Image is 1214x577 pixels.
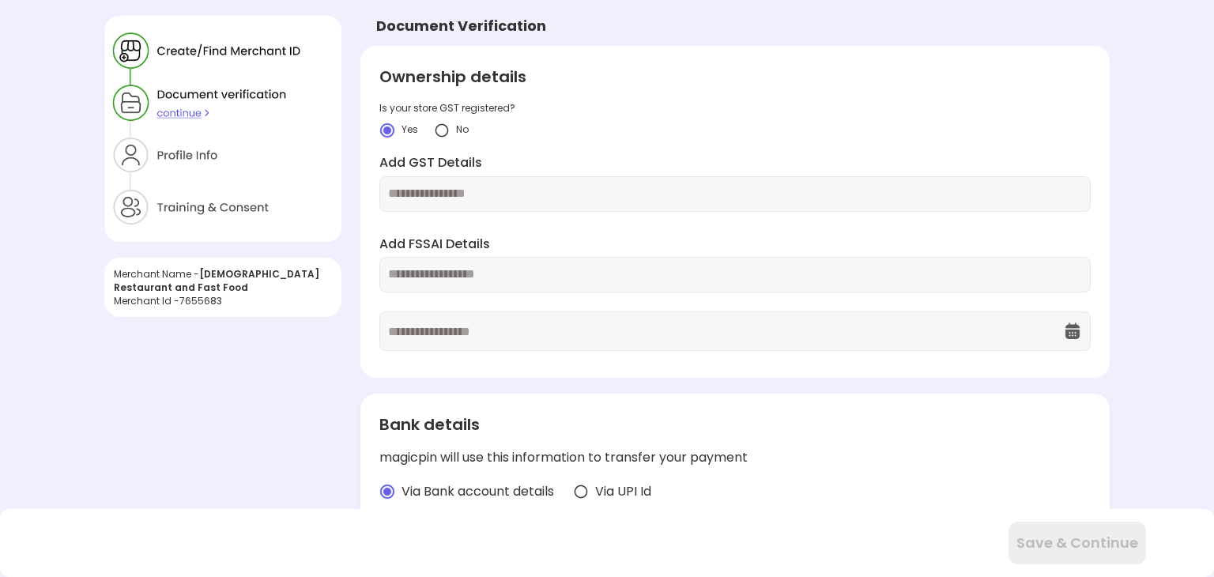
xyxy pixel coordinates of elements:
[114,267,319,294] span: [DEMOGRAPHIC_DATA] Restaurant and Fast Food
[456,123,469,136] span: No
[402,123,418,136] span: Yes
[595,483,651,501] span: Via UPI Id
[114,294,332,307] div: Merchant Id - 7655683
[379,449,1091,467] div: magicpin will use this information to transfer your payment
[1009,522,1146,564] button: Save & Continue
[379,65,1091,89] div: Ownership details
[114,267,332,294] div: Merchant Name -
[434,123,450,138] img: yidvdI1b1At5fYgYeHdauqyvT_pgttO64BpF2mcDGQwz_NKURL8lp7m2JUJk3Onwh4FIn8UgzATYbhG5vtZZpSXeknhWnnZDd...
[379,154,1091,172] label: Add GST Details
[104,16,341,242] img: xZtaNGYO7ZEa_Y6BGN0jBbY4tz3zD8CMWGtK9DYT203r_wSWJgC64uaYzQv0p6I5U3yzNyQZ90jnSGEji8ItH6xpax9JibOI_...
[379,101,1091,115] div: Is your store GST registered?
[573,484,589,500] img: radio
[379,413,1091,436] div: Bank details
[379,484,395,500] img: radio
[376,16,546,36] div: Document Verification
[379,236,1091,254] label: Add FSSAI Details
[402,483,554,501] span: Via Bank account details
[1063,322,1082,341] img: OcXK764TI_dg1n3pJKAFuNcYfYqBKGvmbXteblFrPew4KBASBbPUoKPFDRZzLe5z5khKOkBCrBseVNl8W_Mqhk0wgJF92Dyy9...
[379,123,395,138] img: crlYN1wOekqfTXo2sKdO7mpVD4GIyZBlBCY682TI1bTNaOsxckEXOmACbAD6EYcPGHR5wXB9K-wSeRvGOQTikGGKT-kEDVP-b...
